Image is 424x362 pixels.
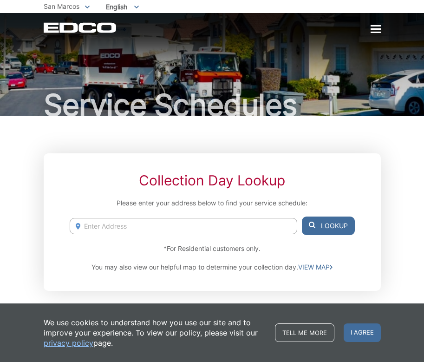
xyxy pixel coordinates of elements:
p: We use cookies to understand how you use our site and to improve your experience. To view our pol... [44,317,266,348]
a: VIEW MAP [298,262,333,272]
span: I agree [344,323,381,342]
a: EDCD logo. Return to the homepage. [44,22,117,33]
h1: Service Schedules [44,90,381,120]
p: Please enter your address below to find your service schedule: [70,198,355,208]
a: Tell me more [275,323,334,342]
span: San Marcos [44,2,79,10]
button: Lookup [302,217,355,235]
p: You may also view our helpful map to determine your collection day. [70,262,355,272]
p: *For Residential customers only. [70,244,355,254]
h2: Collection Day Lookup [70,172,355,189]
a: privacy policy [44,338,93,348]
input: Enter Address [70,218,297,234]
